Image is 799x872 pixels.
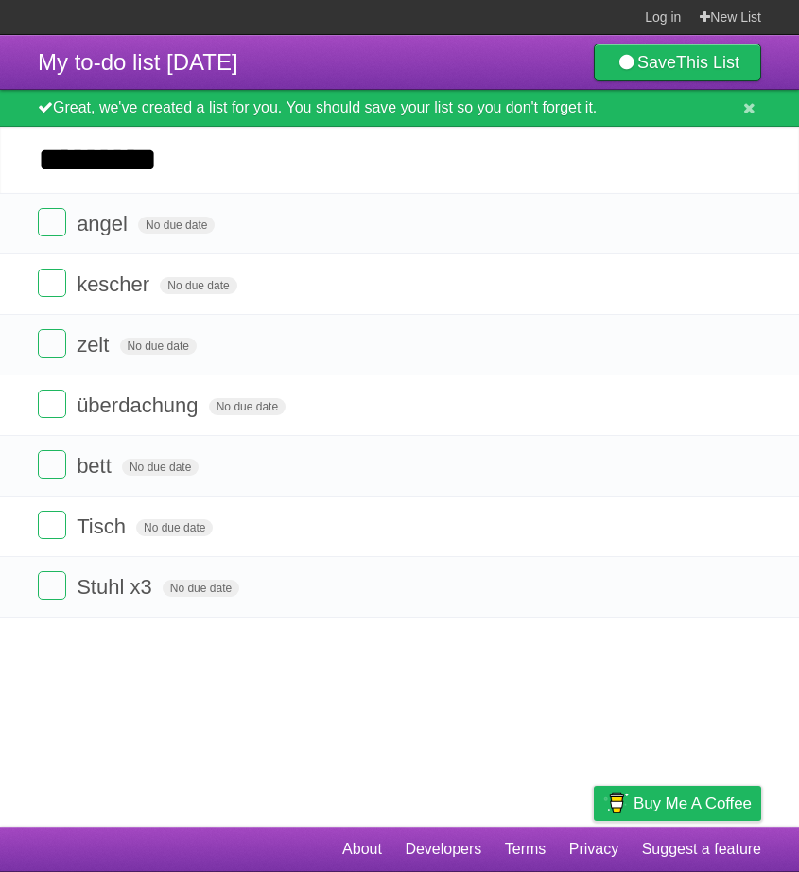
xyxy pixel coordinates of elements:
span: No due date [136,519,213,536]
img: Buy me a coffee [603,787,629,819]
label: Done [38,571,66,600]
span: No due date [209,398,286,415]
span: Tisch [77,514,130,538]
label: Done [38,390,66,418]
label: Done [38,329,66,358]
span: kescher [77,272,154,296]
span: überdachung [77,393,202,417]
a: Buy me a coffee [594,786,761,821]
span: zelt [77,333,113,357]
span: Stuhl x3 [77,575,157,599]
label: Done [38,511,66,539]
span: No due date [160,277,236,294]
span: angel [77,212,132,235]
span: Buy me a coffee [634,787,752,820]
label: Done [38,450,66,479]
label: Done [38,208,66,236]
span: bett [77,454,116,478]
span: My to-do list [DATE] [38,49,238,75]
span: No due date [122,459,199,476]
label: Done [38,269,66,297]
a: Privacy [569,831,618,867]
span: No due date [138,217,215,234]
a: Developers [405,831,481,867]
span: No due date [120,338,197,355]
span: No due date [163,580,239,597]
a: Suggest a feature [642,831,761,867]
b: This List [676,53,739,72]
a: SaveThis List [594,44,761,81]
a: About [342,831,382,867]
a: Terms [505,831,547,867]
